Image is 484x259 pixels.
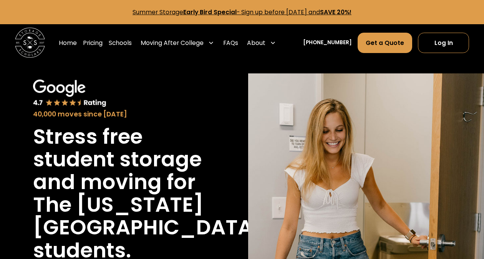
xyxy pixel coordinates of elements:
img: Google 4.7 star rating [33,80,106,108]
a: FAQs [223,32,238,53]
strong: Early Bird Special [183,8,237,16]
strong: SAVE 20%! [320,8,351,16]
a: [PHONE_NUMBER] [303,39,352,47]
div: Moving After College [141,38,204,47]
div: Moving After College [138,32,217,53]
div: About [244,32,279,53]
a: Pricing [83,32,103,53]
div: 40,000 moves since [DATE] [33,109,203,119]
div: About [247,38,265,47]
a: Schools [109,32,132,53]
a: Summer StorageEarly Bird Special- Sign up before [DATE] andSAVE 20%! [133,8,351,16]
h1: Stress free student storage and moving for [33,125,203,193]
img: Storage Scholars main logo [15,28,45,58]
a: Get a Quote [358,33,412,53]
a: Log In [418,33,469,53]
h1: The [US_STATE][GEOGRAPHIC_DATA] [33,193,263,239]
a: Home [59,32,77,53]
